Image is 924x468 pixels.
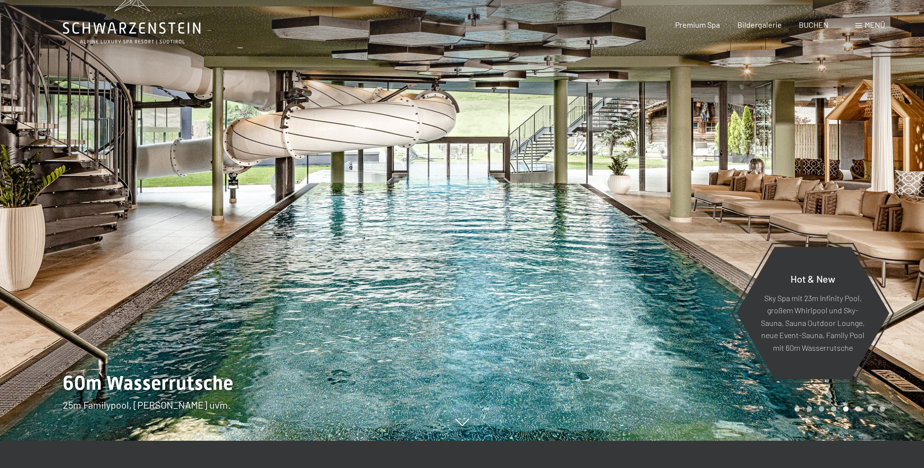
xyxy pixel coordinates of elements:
div: Carousel Pagination [791,406,885,412]
div: Carousel Page 7 [867,406,873,412]
a: BUCHEN [799,20,829,29]
div: Carousel Page 1 [794,406,800,412]
div: Carousel Page 5 (Current Slide) [843,406,849,412]
div: Carousel Page 8 [880,406,885,412]
span: Menü [865,20,885,29]
div: Carousel Page 6 [855,406,861,412]
div: Carousel Page 2 [807,406,812,412]
span: Hot & New [791,272,835,284]
p: Sky Spa mit 23m Infinity Pool, großem Whirlpool und Sky-Sauna, Sauna Outdoor Lounge, neue Event-S... [760,291,866,354]
a: Bildergalerie [737,20,782,29]
div: Carousel Page 3 [819,406,824,412]
div: Carousel Page 4 [831,406,836,412]
a: Hot & New Sky Spa mit 23m Infinity Pool, großem Whirlpool und Sky-Sauna, Sauna Outdoor Lounge, ne... [735,246,890,380]
a: Premium Spa [675,20,720,29]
